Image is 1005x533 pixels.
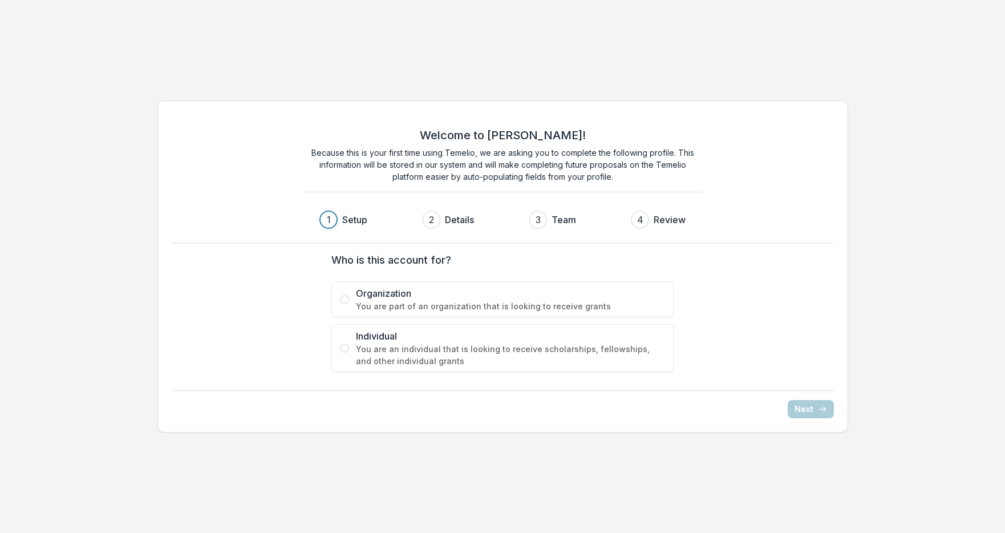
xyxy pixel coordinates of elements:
div: 4 [637,213,643,227]
span: You are an individual that is looking to receive scholarships, fellowships, and other individual ... [356,343,665,367]
h3: Review [654,213,686,227]
div: 1 [327,213,331,227]
h2: Welcome to [PERSON_NAME]! [420,128,586,142]
label: Who is this account for? [331,252,667,268]
div: Progress [319,211,686,229]
div: 2 [429,213,434,227]
p: Because this is your first time using Temelio, we are asking you to complete the following profil... [303,147,702,183]
span: Organization [356,286,665,300]
div: 3 [536,213,541,227]
h3: Setup [342,213,367,227]
h3: Details [445,213,474,227]
span: You are part of an organization that is looking to receive grants [356,300,665,312]
h3: Team [552,213,576,227]
span: Individual [356,329,665,343]
button: Next [788,400,834,418]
